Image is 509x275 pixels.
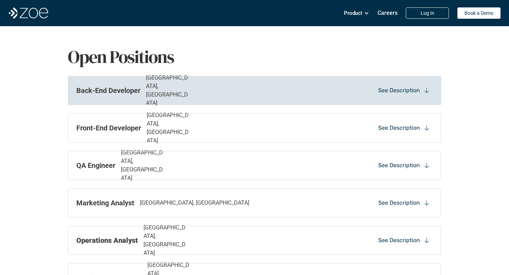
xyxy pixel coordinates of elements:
[378,10,398,16] p: Careers
[464,10,493,16] p: Book a Demo
[378,236,420,244] p: See Description
[378,162,420,169] p: See Description
[457,7,501,19] a: Book a Demo
[344,8,362,18] p: Product
[147,111,192,145] p: [GEOGRAPHIC_DATA], [GEOGRAPHIC_DATA]
[146,74,191,107] p: [GEOGRAPHIC_DATA], [GEOGRAPHIC_DATA]
[76,198,134,208] p: Marketing Analyst
[121,148,166,182] p: [GEOGRAPHIC_DATA], [GEOGRAPHIC_DATA]
[76,160,115,171] p: QA Engineer
[421,10,434,16] p: Log In
[378,199,420,207] p: See Description
[144,223,188,257] p: [GEOGRAPHIC_DATA], [GEOGRAPHIC_DATA]
[140,199,249,207] p: [GEOGRAPHIC_DATA], [GEOGRAPHIC_DATA]
[76,123,141,133] p: Front-End Developer
[68,46,441,68] h1: Open Positions
[406,7,449,19] a: Log In
[76,85,140,96] p: Back-End Developer
[378,87,420,94] p: See Description
[76,236,138,245] strong: Operations Analyst
[378,124,420,132] p: See Description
